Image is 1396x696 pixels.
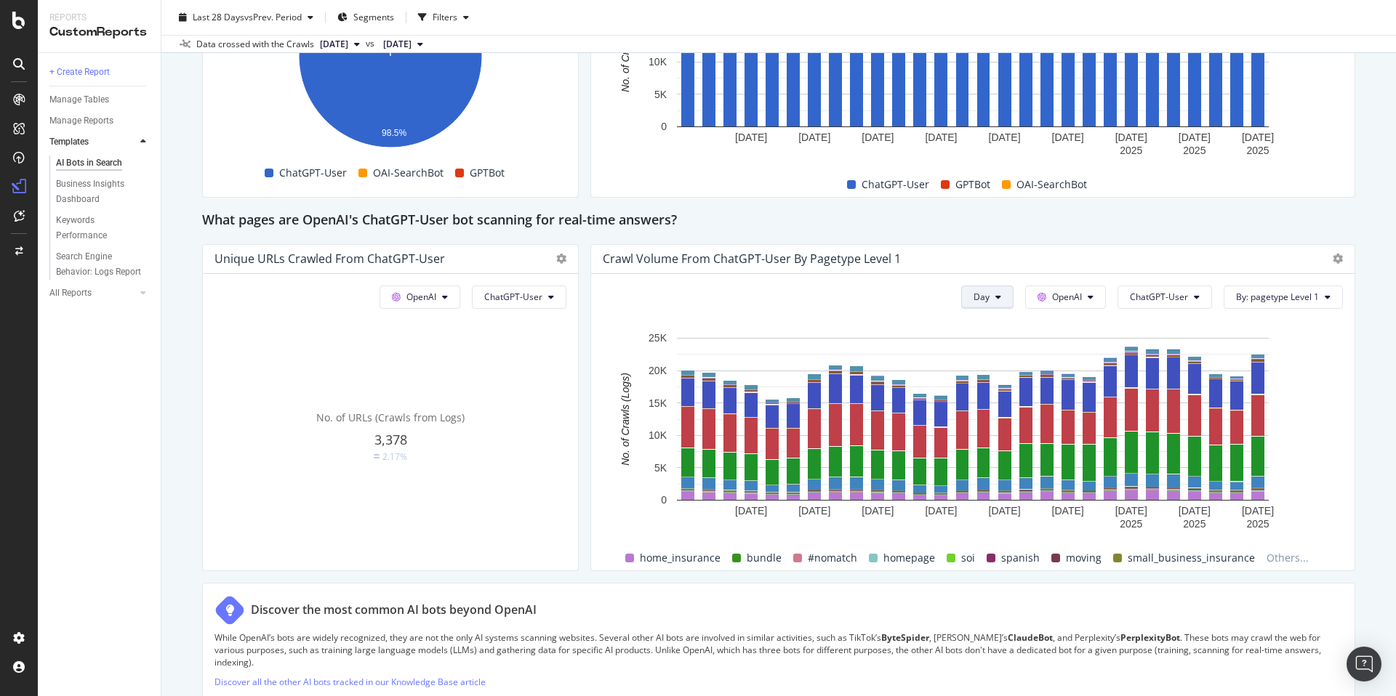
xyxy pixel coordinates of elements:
span: GPTBot [470,164,505,182]
span: ChatGPT-User [279,164,347,182]
button: OpenAI [1025,286,1106,309]
span: soi [961,549,975,567]
button: [DATE] [377,36,429,53]
span: vs [366,37,377,50]
text: [DATE] [1242,131,1274,143]
div: Open Intercom Messenger [1347,647,1381,681]
span: bundle [747,549,782,567]
text: 2025 [1246,518,1269,530]
a: Manage Reports [49,113,151,129]
button: Day [961,286,1014,309]
text: [DATE] [1179,505,1211,517]
div: 2.17% [382,450,407,463]
span: OpenAI [1052,291,1082,303]
text: [DATE] [925,131,957,143]
span: GPTBot [955,176,990,193]
span: Last 28 Days [193,11,244,23]
text: 5K [654,89,667,100]
span: vs Prev. Period [244,11,302,23]
a: All Reports [49,286,136,301]
button: OpenAI [380,286,460,309]
text: 20K [649,365,667,376]
span: OpenAI [406,291,436,303]
div: Templates [49,134,89,150]
span: 3,378 [374,431,407,448]
text: 2025 [1246,145,1269,156]
span: spanish [1001,549,1040,567]
strong: ByteSpider [881,631,929,644]
a: Manage Tables [49,92,151,108]
button: Filters [412,6,475,29]
text: [DATE] [989,505,1021,517]
text: [DATE] [1052,131,1084,143]
div: Manage Reports [49,113,113,129]
span: home_insurance [640,549,721,567]
div: Filters [433,11,457,23]
text: [DATE] [925,505,957,517]
span: By: pagetype Level 1 [1236,291,1319,303]
text: [DATE] [798,505,830,517]
text: [DATE] [1052,505,1084,517]
text: 2025 [1183,145,1206,156]
span: 2025 Aug. 15th [320,38,348,51]
button: By: pagetype Level 1 [1224,286,1343,309]
div: + Create Report [49,65,110,80]
text: [DATE] [735,131,767,143]
text: 10K [649,429,667,441]
div: AI Bots in Search [56,155,122,171]
div: What pages are OpenAI's ChatGPT-User bot scanning for real-time answers? [202,209,1355,232]
text: 2025 [1120,145,1142,156]
div: Business Insights Dashboard [56,177,140,207]
img: Equal [374,454,380,458]
a: AI Bots in Search [56,155,151,171]
strong: PerplexityBot [1120,631,1180,644]
text: [DATE] [798,131,830,143]
span: Segments [353,11,394,23]
a: Business Insights Dashboard [56,177,151,207]
text: [DATE] [1179,131,1211,143]
span: No. of URLs (Crawls from Logs) [316,410,465,424]
text: [DATE] [862,131,894,143]
button: ChatGPT-User [1118,286,1212,309]
button: ChatGPT-User [472,286,566,309]
text: [DATE] [1115,505,1147,517]
span: ChatGPT-User [862,176,929,193]
text: 5K [654,462,667,474]
div: Discover the most common AI bots beyond OpenAI [251,602,537,618]
a: + Create Report [49,65,151,80]
div: Crawl Volume from ChatGPT-User by pagetype Level 1DayOpenAIChatGPT-UserBy: pagetype Level 1A char... [590,244,1355,571]
text: 10K [649,56,667,68]
span: OAI-SearchBot [1016,176,1087,193]
text: 15K [649,397,667,409]
div: Keywords Performance [56,213,137,243]
span: small_business_insurance [1128,549,1255,567]
div: Unique URLs Crawled from ChatGPT-User [214,251,445,266]
text: 2025 [1183,518,1206,530]
a: Discover all the other AI bots tracked in our Knowledge Base article [214,676,486,688]
div: Data crossed with the Crawls [196,38,314,51]
button: Last 28 DaysvsPrev. Period [173,6,319,29]
text: 0 [661,121,667,132]
a: Templates [49,134,136,150]
h2: What pages are OpenAI's ChatGPT-User bot scanning for real-time answers? [202,209,677,232]
svg: A chart. [603,331,1343,534]
span: ChatGPT-User [484,291,542,303]
span: Day [974,291,990,303]
text: 98.5% [382,128,406,138]
span: OAI-SearchBot [373,164,444,182]
span: #nomatch [808,549,857,567]
text: 25K [649,332,667,344]
strong: ClaudeBot [1008,631,1053,644]
div: Reports [49,12,149,24]
text: [DATE] [862,505,894,517]
div: CustomReports [49,24,149,41]
div: All Reports [49,286,92,301]
p: While OpenAI’s bots are widely recognized, they are not the only AI systems scanning websites. Se... [214,631,1343,668]
span: homepage [883,549,935,567]
text: [DATE] [735,505,767,517]
button: [DATE] [314,36,366,53]
span: 2025 Jul. 18th [383,38,412,51]
text: [DATE] [1115,131,1147,143]
span: ChatGPT-User [1130,291,1188,303]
